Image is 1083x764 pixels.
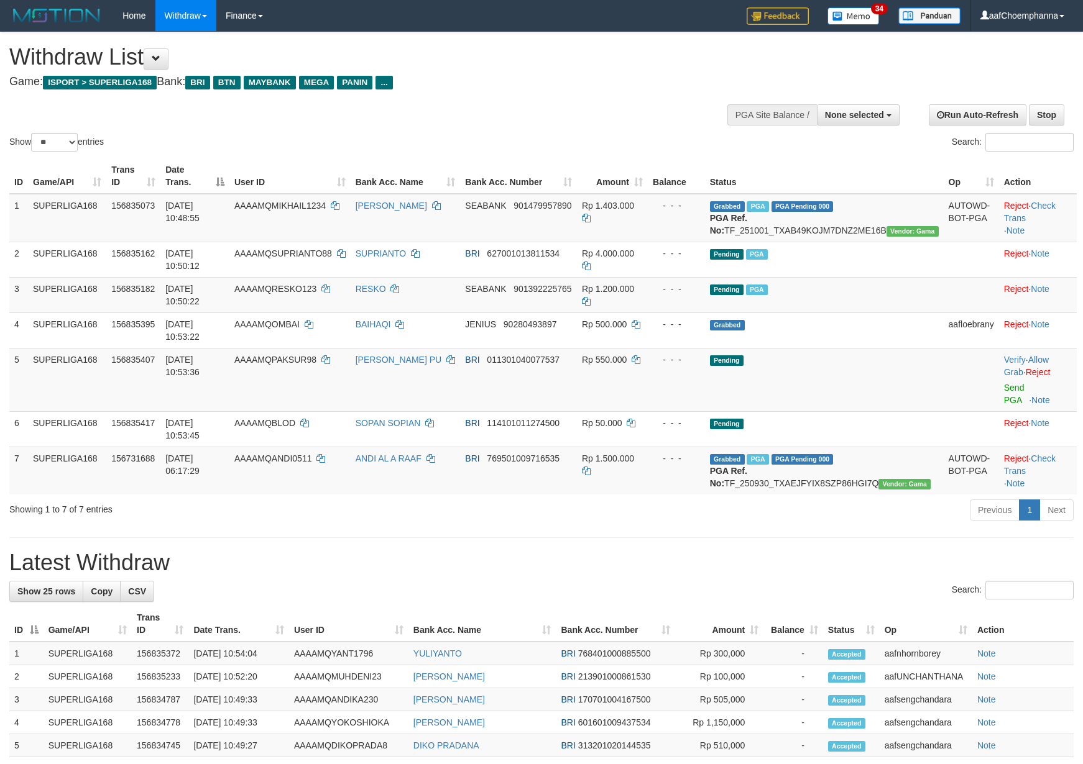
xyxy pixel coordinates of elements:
[653,452,700,465] div: - - -
[413,717,485,727] a: [PERSON_NAME]
[675,711,763,734] td: Rp 1,150,000
[710,320,745,330] span: Grabbed
[710,355,744,366] span: Pending
[465,201,506,211] span: SEABANK
[9,76,709,88] h4: Game: Bank:
[578,671,651,681] span: Copy 213901000861530 to clipboard
[746,249,768,260] span: Marked by aafsengchandara
[561,671,575,681] span: BRI
[213,76,241,89] span: BTN
[120,581,154,602] a: CSV
[977,648,996,658] a: Note
[376,76,392,89] span: ...
[465,248,479,258] span: BRI
[977,740,996,750] a: Note
[880,734,972,757] td: aafsengchandara
[111,248,155,258] span: 156835162
[111,284,155,294] span: 156835182
[91,586,113,596] span: Copy
[289,642,408,665] td: AAAAMQYANT1796
[514,201,571,211] span: Copy 901479957890 to clipboard
[356,201,427,211] a: [PERSON_NAME]
[289,665,408,688] td: AAAAMQMUHDENI23
[1004,355,1026,365] a: Verify
[487,248,560,258] span: Copy 627001013811534 to clipboard
[561,740,575,750] span: BRI
[356,453,422,463] a: ANDI AL A RAAF
[817,104,900,125] button: None selected
[28,447,106,494] td: SUPERLIGA168
[17,586,75,596] span: Show 25 rows
[165,284,200,306] span: [DATE] 10:50:22
[44,711,132,734] td: SUPERLIGA168
[710,419,744,429] span: Pending
[111,201,155,211] span: 156835073
[828,718,865,729] span: Accepted
[999,277,1077,312] td: ·
[582,453,634,463] span: Rp 1.500.000
[9,277,28,312] td: 3
[1004,355,1049,377] span: ·
[898,7,961,24] img: panduan.png
[1031,395,1050,405] a: Note
[675,665,763,688] td: Rp 100,000
[9,550,1074,575] h1: Latest Withdraw
[763,665,823,688] td: -
[675,734,763,757] td: Rp 510,000
[132,711,188,734] td: 156834778
[944,194,999,242] td: AUTOWD-BOT-PGA
[9,581,83,602] a: Show 25 rows
[9,447,28,494] td: 7
[999,158,1077,194] th: Action
[31,133,78,152] select: Showentries
[578,717,651,727] span: Copy 601601009437534 to clipboard
[828,649,865,660] span: Accepted
[234,284,316,294] span: AAAAMQRESKO123
[465,453,479,463] span: BRI
[9,711,44,734] td: 4
[289,606,408,642] th: User ID: activate to sort column ascending
[356,284,386,294] a: RESKO
[413,694,485,704] a: [PERSON_NAME]
[9,411,28,447] td: 6
[44,642,132,665] td: SUPERLIGA168
[289,734,408,757] td: AAAAMQDIKOPRADA8
[289,711,408,734] td: AAAAMQYOKOSHIOKA
[705,447,944,494] td: TF_250930_TXAEJFYIX8SZP86HGI7Q
[653,247,700,260] div: - - -
[880,606,972,642] th: Op: activate to sort column ascending
[165,453,200,476] span: [DATE] 06:17:29
[44,688,132,711] td: SUPERLIGA168
[577,158,648,194] th: Amount: activate to sort column ascending
[132,606,188,642] th: Trans ID: activate to sort column ascending
[132,665,188,688] td: 156835233
[514,284,571,294] span: Copy 901392225765 to clipboard
[705,158,944,194] th: Status
[827,7,880,25] img: Button%20Memo.svg
[999,348,1077,411] td: · ·
[653,318,700,330] div: - - -
[188,688,288,711] td: [DATE] 10:49:33
[413,740,479,750] a: DIKO PRADANA
[999,447,1077,494] td: · ·
[878,479,931,489] span: Vendor URL: https://trx31.1velocity.biz
[772,201,834,212] span: PGA Pending
[710,466,747,488] b: PGA Ref. No:
[111,418,155,428] span: 156835417
[1007,225,1025,235] a: Note
[111,319,155,329] span: 156835395
[952,133,1074,152] label: Search:
[972,606,1074,642] th: Action
[28,411,106,447] td: SUPERLIGA168
[28,277,106,312] td: SUPERLIGA168
[487,355,560,365] span: Copy 011301040077537 to clipboard
[999,194,1077,242] td: · ·
[887,226,939,237] span: Vendor URL: https://trx31.1velocity.biz
[106,158,160,194] th: Trans ID: activate to sort column ascending
[83,581,121,602] a: Copy
[763,734,823,757] td: -
[675,606,763,642] th: Amount: activate to sort column ascending
[44,606,132,642] th: Game/API: activate to sort column ascending
[408,606,556,642] th: Bank Acc. Name: activate to sort column ascending
[1004,383,1025,405] a: Send PGA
